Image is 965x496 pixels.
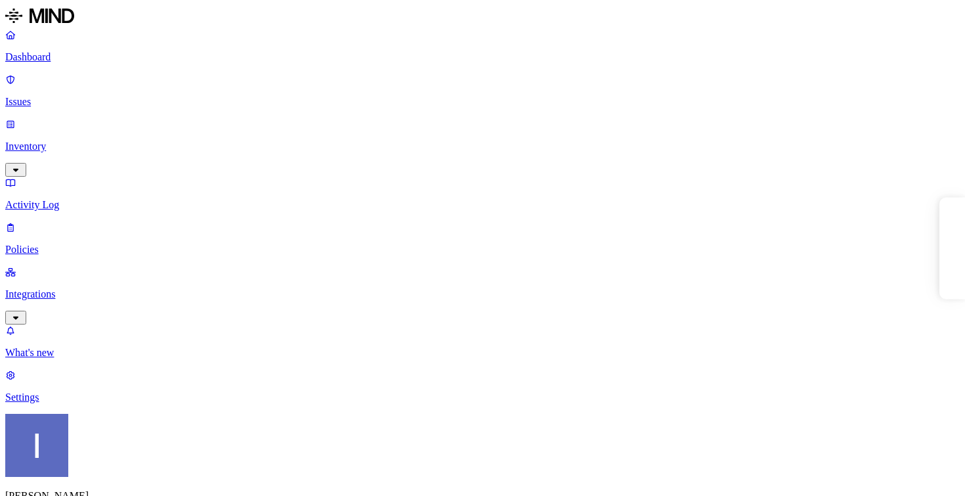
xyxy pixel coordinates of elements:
a: Activity Log [5,177,960,211]
img: Itai Schwartz [5,414,68,477]
p: Issues [5,96,960,108]
p: Integrations [5,288,960,300]
a: MIND [5,5,960,29]
p: Inventory [5,141,960,152]
a: Integrations [5,266,960,323]
p: Settings [5,392,960,403]
a: Dashboard [5,29,960,63]
p: Dashboard [5,51,960,63]
p: Policies [5,244,960,256]
a: Policies [5,221,960,256]
a: Inventory [5,118,960,175]
a: What's new [5,325,960,359]
p: What's new [5,347,960,359]
a: Issues [5,74,960,108]
img: MIND [5,5,74,26]
p: Activity Log [5,199,960,211]
a: Settings [5,369,960,403]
